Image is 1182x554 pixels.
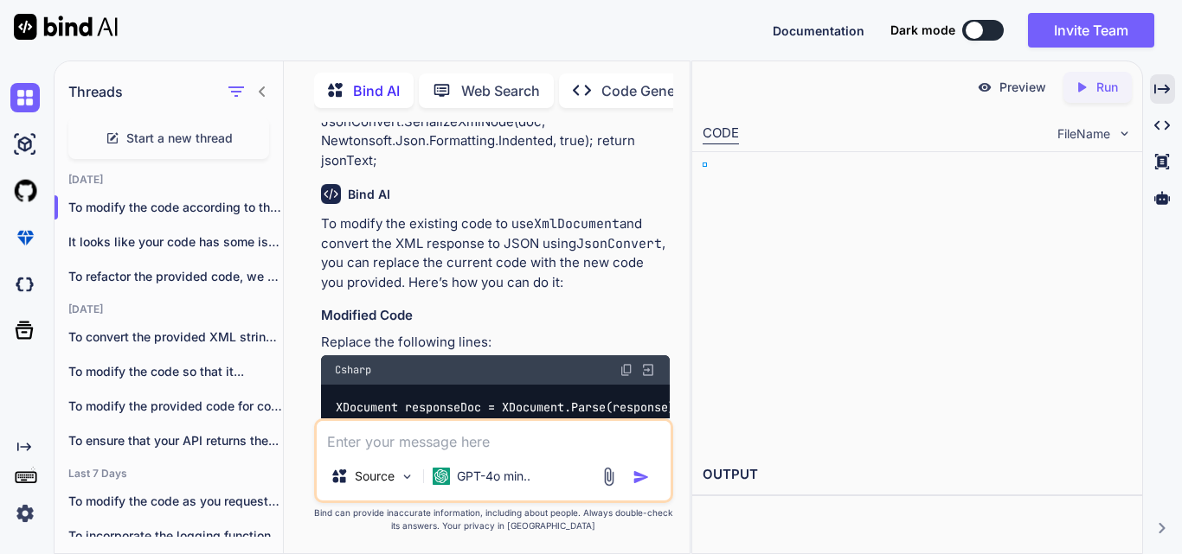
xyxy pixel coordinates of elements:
p: Bind AI [353,80,400,101]
span: Dark mode [890,22,955,39]
code: XmlDocument [534,215,620,232]
img: copy [620,363,633,377]
p: To refactor the provided code, we will e... [68,268,283,285]
h2: [DATE] [55,173,283,187]
img: darkCloudIdeIcon [10,270,40,299]
button: Documentation [773,22,864,40]
button: Invite Team [1028,13,1154,48]
p: GPT-4o min.. [457,468,530,485]
img: settings [10,499,40,528]
img: preview [977,80,992,95]
code: JsonConvert [576,235,662,252]
span: Documentation [773,23,864,38]
p: To convert the provided XML string into... [68,328,283,346]
p: Source [355,468,395,485]
img: chat [10,83,40,112]
p: It looks like your code has some issues ... [68,233,283,251]
p: Bind can provide inaccurate information, including about people. Always double-check its answers.... [314,506,673,532]
p: Code Generator [601,80,706,101]
p: To modify the code as you requested,... [68,493,283,510]
img: Bind AI [14,14,118,40]
p: Run [1096,79,1118,96]
h1: Threads [68,81,123,102]
p: Web Search [461,80,540,101]
p: Preview [999,79,1046,96]
p: To modify the code according to the prov... [68,199,283,216]
div: CODE [703,124,739,144]
p: To incorporate the logging functionality into your... [68,527,283,544]
img: githubLight [10,176,40,206]
span: Csharp [335,363,371,377]
img: premium [10,223,40,252]
img: Pick Models [400,469,414,484]
h2: OUTPUT [692,455,1142,495]
p: To modify the code so that it... [68,363,283,380]
img: attachment [599,467,619,487]
img: GPT-4o mini [433,468,450,485]
h6: Bind AI [348,186,390,203]
img: ai-studio [10,130,40,159]
img: Open in Browser [640,362,656,378]
span: FileName [1057,125,1110,143]
img: icon [633,468,650,486]
img: chevron down [1117,126,1132,141]
h2: Last 7 Days [55,467,283,481]
p: Replace the following lines: [321,333,670,353]
p: To ensure that your API returns the... [68,432,283,449]
p: To modify the existing code to use and convert the XML response to JSON using , you can replace t... [321,214,670,292]
h2: [DATE] [55,302,283,316]
p: To modify the provided code for compatibility... [68,398,283,415]
h3: Modified Code [321,306,670,326]
span: Start a new thread [126,130,233,147]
